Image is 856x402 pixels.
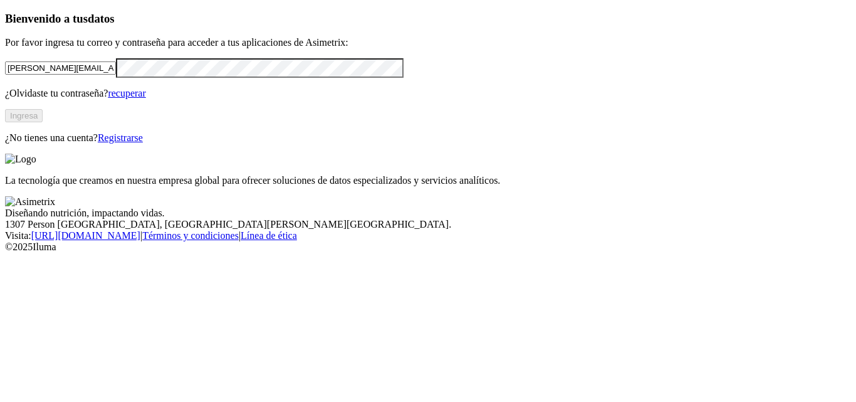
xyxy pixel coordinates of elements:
a: Línea de ética [241,230,297,241]
font: | [239,230,241,241]
font: Bienvenido a tus [5,12,88,25]
a: [URL][DOMAIN_NAME] [31,230,140,241]
font: La tecnología que creamos en nuestra empresa global para ofrecer soluciones de datos especializad... [5,175,500,186]
input: Tu correo [5,61,116,75]
font: Diseñando nutrición, impactando vidas. [5,208,165,218]
font: Ingresa [10,111,38,120]
font: ¿No tienes una cuenta? [5,132,98,143]
font: datos [88,12,115,25]
img: Logo [5,154,36,165]
font: © [5,241,13,252]
font: 2025 [13,241,33,252]
font: | [140,230,142,241]
a: recuperar [108,88,145,98]
font: : [28,230,31,241]
font: Por favor ingresa tu correo y contraseña para acceder a tus aplicaciones de Asimetrix: [5,37,348,48]
font: Visita [5,230,28,241]
img: Asimetrix [5,196,55,208]
a: Registrarse [98,132,143,143]
font: Iluma [33,241,56,252]
button: Ingresa [5,109,43,122]
font: ¿Olvidaste tu contraseña? [5,88,108,98]
font: 1307 Person [GEOGRAPHIC_DATA], [GEOGRAPHIC_DATA][PERSON_NAME][GEOGRAPHIC_DATA]. [5,219,451,230]
a: Términos y condiciones [142,230,239,241]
